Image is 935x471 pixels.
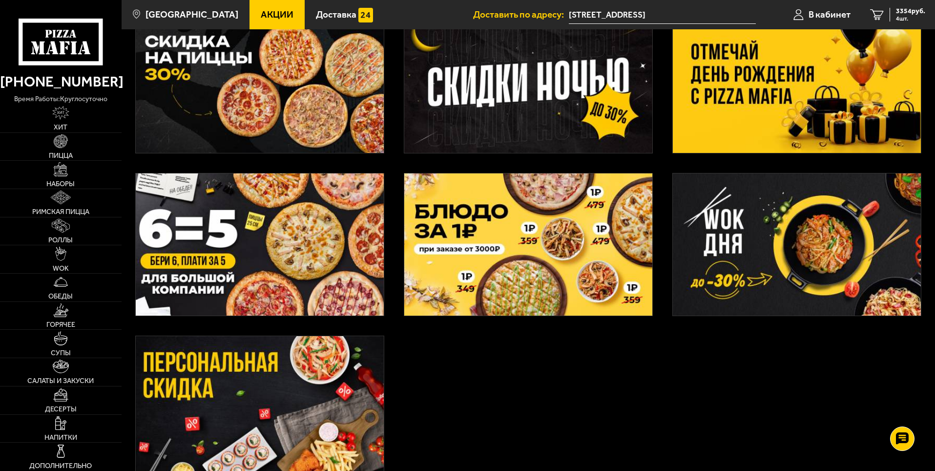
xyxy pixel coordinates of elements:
[49,152,73,159] span: Пицца
[27,377,94,384] span: Салаты и закуски
[44,434,77,441] span: Напитки
[53,265,69,272] span: WOK
[48,293,73,300] span: Обеды
[569,6,756,24] span: Красносельский район, исторический район Старо-Паново, Поселковая улица, 1Б
[46,180,75,187] span: Наборы
[29,462,92,469] span: Дополнительно
[896,8,925,15] span: 3354 руб.
[48,236,73,243] span: Роллы
[896,16,925,21] span: 4 шт.
[569,6,756,24] input: Ваш адрес доставки
[54,124,67,130] span: Хит
[358,8,373,22] img: 15daf4d41897b9f0e9f617042186c801.svg
[32,208,89,215] span: Римская пицца
[261,10,293,19] span: Акции
[46,321,75,328] span: Горячее
[316,10,356,19] span: Доставка
[51,349,71,356] span: Супы
[473,10,569,19] span: Доставить по адресу:
[145,10,238,19] span: [GEOGRAPHIC_DATA]
[809,10,851,19] span: В кабинет
[45,406,77,412] span: Десерты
